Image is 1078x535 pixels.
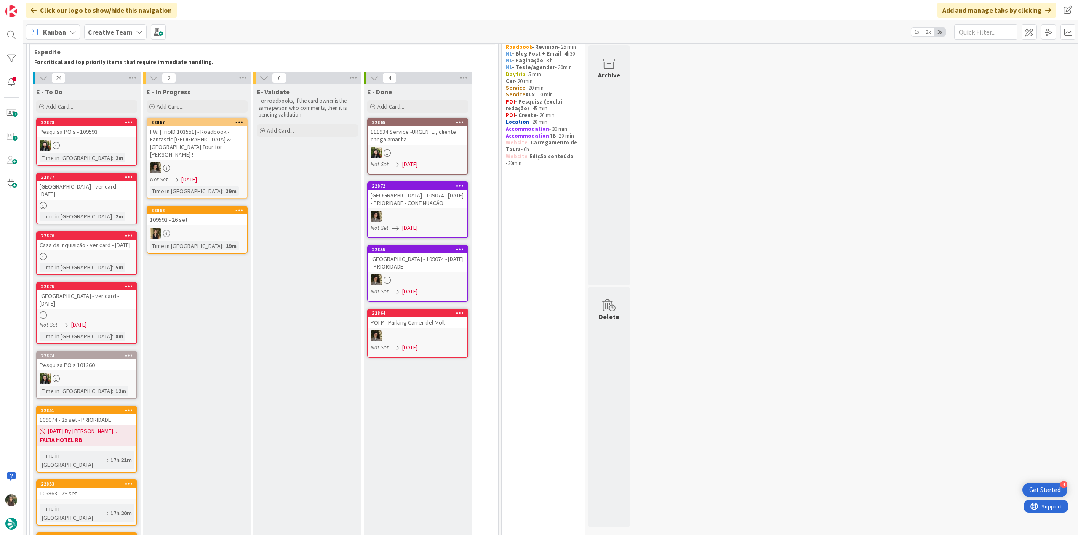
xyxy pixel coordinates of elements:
[112,332,113,341] span: :
[37,119,136,137] div: 22878Pesquisa POIs - 109593
[506,84,526,91] strong: Service
[34,59,213,66] strong: For critical and top priority items that require immediate handling.
[40,451,107,469] div: Time in [GEOGRAPHIC_DATA]
[113,212,125,221] div: 2m
[367,88,392,96] span: E - Done
[512,64,555,71] strong: - Teste/agendar
[147,119,247,126] div: 22867
[506,78,581,85] p: - 20 min
[506,139,579,153] strong: Carregamento de Tours
[37,181,136,200] div: [GEOGRAPHIC_DATA] - ver card - [DATE]
[107,455,108,465] span: :
[506,98,563,112] strong: - Pesquisa (exclui redação)
[368,246,467,253] div: 22855
[506,153,581,167] p: - 20min
[368,119,467,126] div: 22865
[526,91,535,98] strong: Aux
[51,73,66,83] span: 24
[371,147,382,158] img: BC
[368,317,467,328] div: POI P - Parking Carrer del Moll
[40,212,112,221] div: Time in [GEOGRAPHIC_DATA]
[1022,483,1067,497] div: Open Get Started checklist, remaining modules: 4
[37,240,136,250] div: Casa da Inquisição - ver card - [DATE]
[162,73,176,83] span: 2
[506,85,581,91] p: - 20 min
[40,504,107,522] div: Time in [GEOGRAPHIC_DATA]
[150,228,161,239] img: SP
[367,309,468,358] a: 22864POI P - Parking Carrer del MollMSNot Set[DATE]
[372,120,467,125] div: 22865
[598,70,620,80] div: Archive
[37,373,136,384] div: BC
[599,311,619,322] div: Delete
[41,353,136,359] div: 22874
[36,88,63,96] span: E - To Do
[107,508,108,518] span: :
[368,309,467,328] div: 22864POI P - Parking Carrer del Moll
[37,283,136,290] div: 22875
[41,284,136,290] div: 22875
[41,233,136,239] div: 22876
[40,263,112,272] div: Time in [GEOGRAPHIC_DATA]
[506,118,529,125] strong: Location
[147,88,191,96] span: E - In Progress
[367,181,468,238] a: 22872[GEOGRAPHIC_DATA] - 109074 - [DATE] - PRIORIDADE - CONTINUAÇÃOMSNot Set[DATE]
[5,494,17,506] img: IG
[37,488,136,499] div: 105863 - 29 set
[506,64,581,71] p: - 30min
[224,241,239,250] div: 19m
[506,98,515,105] strong: POI
[113,263,125,272] div: 5m
[368,274,467,285] div: MS
[34,48,484,56] span: Expedite
[37,173,136,200] div: 22877[GEOGRAPHIC_DATA] - ver card - [DATE]
[41,407,136,413] div: 22851
[257,88,290,96] span: E- Validate
[506,153,575,167] strong: Edição conteúdo -
[71,320,87,329] span: [DATE]
[37,414,136,425] div: 109074 - 25 set - PRIORIDADE
[112,263,113,272] span: :
[506,125,549,133] strong: Accommodation
[272,73,286,83] span: 0
[37,126,136,137] div: Pesquisa POIs - 109593
[37,407,136,414] div: 22851
[40,436,134,444] b: FALTA HOTEL RB
[368,182,467,208] div: 22872[GEOGRAPHIC_DATA] - 109074 - [DATE] - PRIORIDADE - CONTINUAÇÃO
[40,332,112,341] div: Time in [GEOGRAPHIC_DATA]
[532,43,558,51] strong: - Revision
[506,71,526,78] strong: Daytrip
[506,153,528,160] strong: Website
[147,118,248,199] a: 22867FW: [TripID:103551] - Roadbook - Fantastic [GEOGRAPHIC_DATA] & [GEOGRAPHIC_DATA] Tour for [P...
[37,352,136,359] div: 22874
[37,283,136,309] div: 22875[GEOGRAPHIC_DATA] - ver card - [DATE]
[40,153,112,162] div: Time in [GEOGRAPHIC_DATA]
[506,119,581,125] p: - 20 min
[371,330,382,341] img: MS
[147,228,247,239] div: SP
[506,57,581,64] p: - 3 h
[224,186,239,196] div: 39m
[150,186,222,196] div: Time in [GEOGRAPHIC_DATA]
[506,50,512,57] strong: NL
[371,287,389,295] i: Not Set
[5,5,17,17] img: Visit kanbanzone.com
[549,132,556,139] strong: RB
[37,407,136,425] div: 22851109074 - 25 set - PRIORIDADE
[40,321,58,328] i: Not Set
[41,174,136,180] div: 22877
[372,310,467,316] div: 22864
[150,241,222,250] div: Time in [GEOGRAPHIC_DATA]
[368,211,467,222] div: MS
[506,77,515,85] strong: Car
[36,282,137,344] a: 22875[GEOGRAPHIC_DATA] - ver card - [DATE]Not Set[DATE]Time in [GEOGRAPHIC_DATA]:8m
[151,208,247,213] div: 22868
[41,481,136,487] div: 22853
[147,207,247,225] div: 22868109593 - 26 set
[46,103,73,110] span: Add Card...
[37,352,136,370] div: 22874Pesquisa POIs 101260
[515,112,536,119] strong: - Create
[181,175,197,184] span: [DATE]
[371,211,382,222] img: MS
[506,126,581,133] p: - 30 min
